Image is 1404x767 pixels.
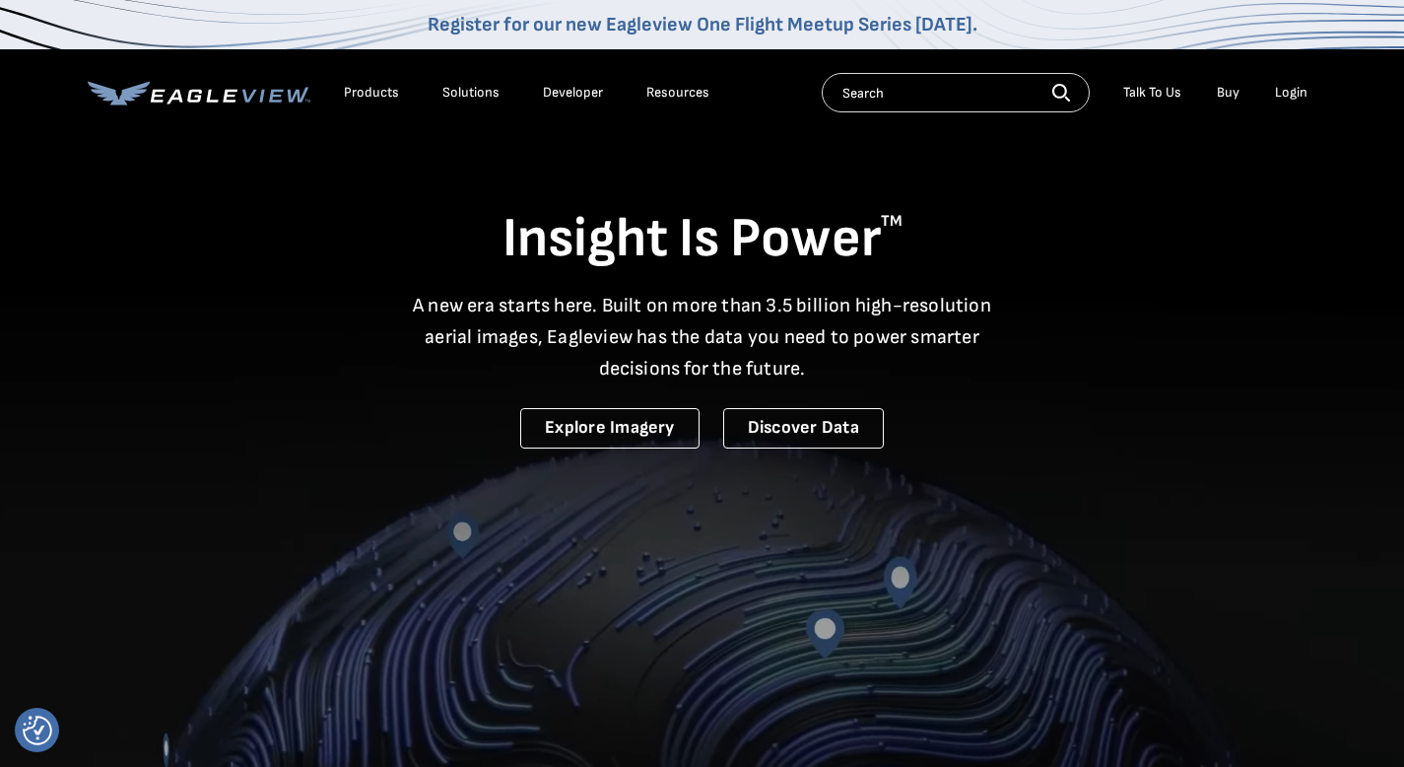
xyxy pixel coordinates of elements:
[88,205,1317,274] h1: Insight Is Power
[1275,84,1307,102] div: Login
[822,73,1090,112] input: Search
[543,84,603,102] a: Developer
[23,716,52,745] button: Consent Preferences
[723,408,884,449] a: Discover Data
[1123,84,1181,102] div: Talk To Us
[520,408,700,449] a: Explore Imagery
[428,13,977,36] a: Register for our new Eagleview One Flight Meetup Series [DATE].
[23,716,52,745] img: Revisit consent button
[344,84,399,102] div: Products
[401,290,1004,384] p: A new era starts here. Built on more than 3.5 billion high-resolution aerial images, Eagleview ha...
[881,212,903,231] sup: TM
[646,84,709,102] div: Resources
[1217,84,1239,102] a: Buy
[442,84,500,102] div: Solutions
